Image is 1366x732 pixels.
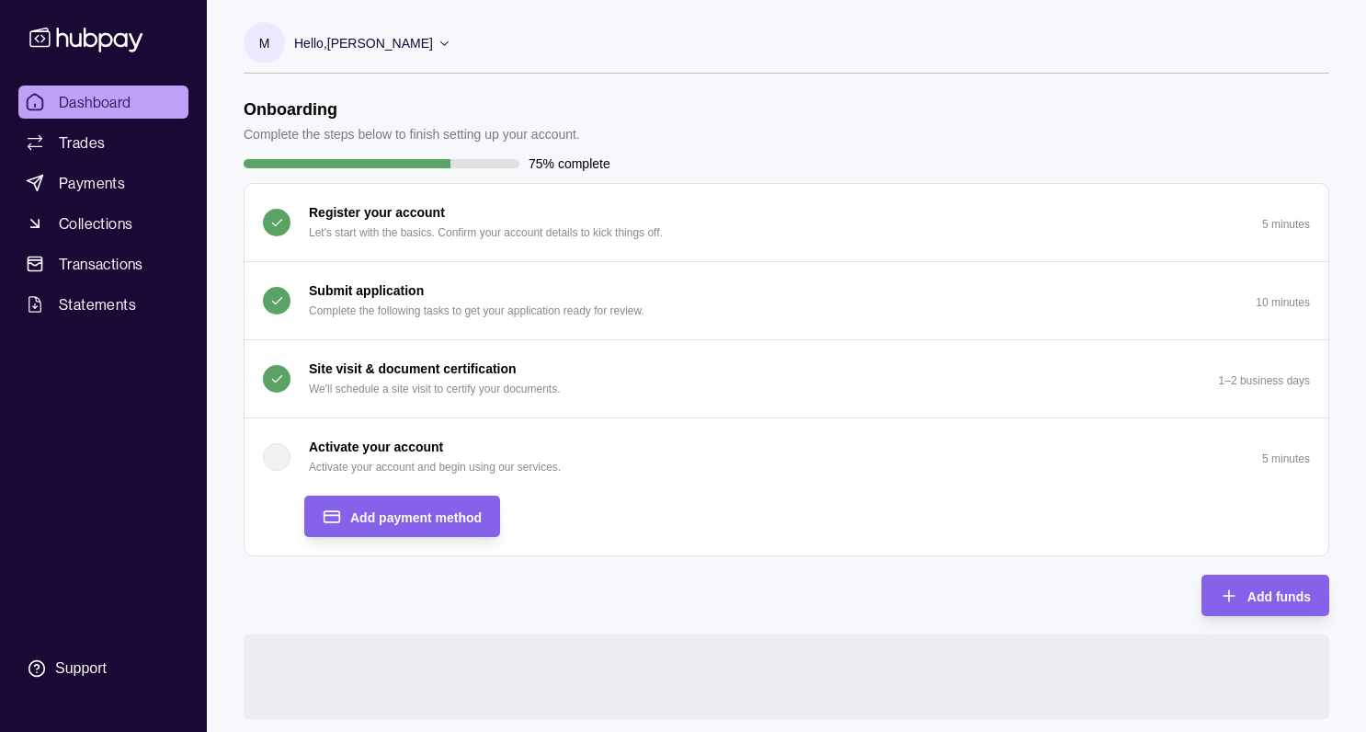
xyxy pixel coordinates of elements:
[245,496,1328,555] div: Activate your account Activate your account and begin using our services.5 minutes
[18,649,188,688] a: Support
[59,212,132,234] span: Collections
[59,132,105,154] span: Trades
[244,124,580,144] p: Complete the steps below to finish setting up your account.
[309,280,424,301] p: Submit application
[350,510,482,525] span: Add payment method
[245,262,1328,339] button: Submit application Complete the following tasks to get your application ready for review.10 minutes
[1219,374,1310,387] p: 1–2 business days
[59,293,136,315] span: Statements
[1247,589,1311,604] span: Add funds
[244,99,580,120] h1: Onboarding
[309,457,561,477] p: Activate your account and begin using our services.
[309,223,663,243] p: Let's start with the basics. Confirm your account details to kick things off.
[59,91,131,113] span: Dashboard
[1201,575,1329,616] button: Add funds
[309,301,644,321] p: Complete the following tasks to get your application ready for review.
[1262,452,1310,465] p: 5 minutes
[309,437,443,457] p: Activate your account
[18,86,188,119] a: Dashboard
[294,33,433,53] p: Hello, [PERSON_NAME]
[529,154,610,174] p: 75% complete
[59,253,143,275] span: Transactions
[18,288,188,321] a: Statements
[18,247,188,280] a: Transactions
[309,379,561,399] p: We'll schedule a site visit to certify your documents.
[1262,218,1310,231] p: 5 minutes
[18,126,188,159] a: Trades
[55,658,107,679] div: Support
[304,496,500,537] button: Add payment method
[245,340,1328,417] button: Site visit & document certification We'll schedule a site visit to certify your documents.1–2 bus...
[309,359,517,379] p: Site visit & document certification
[1256,296,1310,309] p: 10 minutes
[59,172,125,194] span: Payments
[18,166,188,200] a: Payments
[259,33,270,53] p: M
[309,202,445,223] p: Register your account
[18,207,188,240] a: Collections
[245,184,1328,261] button: Register your account Let's start with the basics. Confirm your account details to kick things of...
[245,418,1328,496] button: Activate your account Activate your account and begin using our services.5 minutes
